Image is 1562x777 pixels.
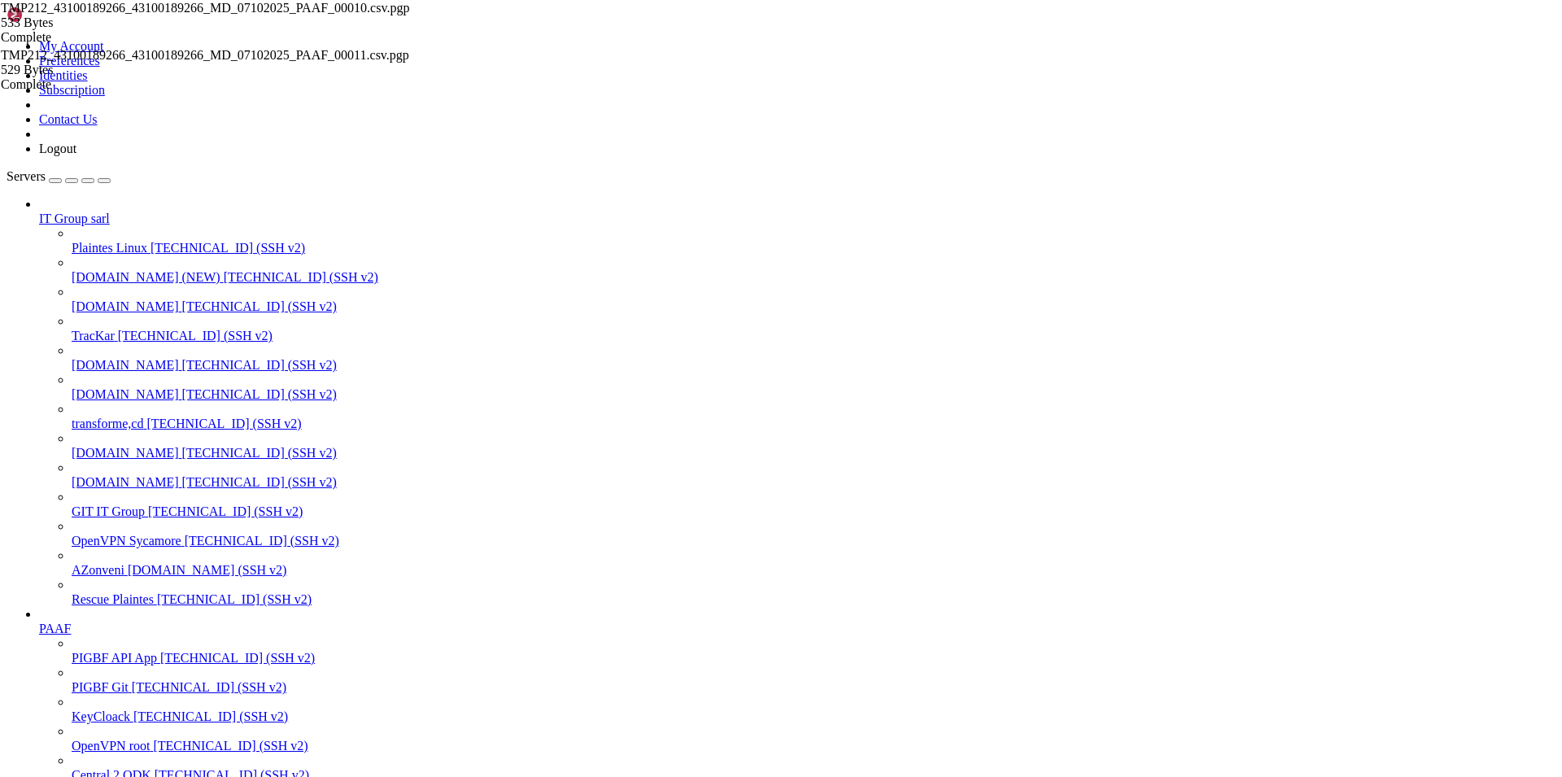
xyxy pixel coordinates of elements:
span: TMP212_43100189266_43100189266_MD_07102025_PAAF_00011.csv.pgp [1,48,409,77]
span: TMP212_43100189266_43100189266_MD_07102025_PAAF_00010.csv.pgp [1,1,409,30]
div: 529 Bytes [1,63,164,77]
div: Complete [1,77,164,92]
span: TMP212_43100189266_43100189266_MD_07102025_PAAF_00011.csv.pgp [1,48,409,62]
div: Complete [1,30,164,45]
div: 533 Bytes [1,15,164,30]
span: TMP212_43100189266_43100189266_MD_07102025_PAAF_00010.csv.pgp [1,1,409,15]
